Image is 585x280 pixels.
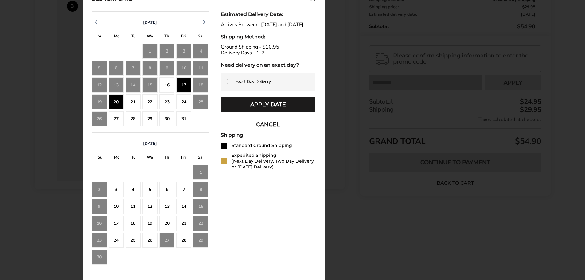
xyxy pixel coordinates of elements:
button: [DATE] [141,141,159,146]
div: T [158,153,175,163]
div: F [175,153,192,163]
div: S [92,153,108,163]
div: Standard Ground Shipping [232,143,292,148]
button: [DATE] [141,20,159,25]
span: [DATE] [143,20,157,25]
div: Arrives Between: [DATE] and [DATE] [221,22,315,28]
div: F [175,32,192,42]
span: [DATE] [143,141,157,146]
div: W [142,153,158,163]
div: S [192,32,208,42]
div: M [108,32,125,42]
div: S [92,32,108,42]
div: Expedited Shipping (Next Day Delivery, Two Day Delivery or [DATE] Delivery) [232,152,315,170]
div: T [125,32,142,42]
div: T [158,32,175,42]
div: M [108,153,125,163]
span: Exact Day Delivery [236,79,271,85]
div: T [125,153,142,163]
div: S [192,153,208,163]
button: Apply Date [221,97,315,112]
div: Estimated Delivery Date: [221,11,315,17]
div: Ground Shipping - $10.95 Delivery Days - 1-2 [221,44,315,56]
div: Shipping [221,132,315,138]
div: Need delivery on an exact day? [221,62,315,68]
div: Shipping Method: [221,34,315,40]
button: CANCEL [221,117,315,132]
div: W [142,32,158,42]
